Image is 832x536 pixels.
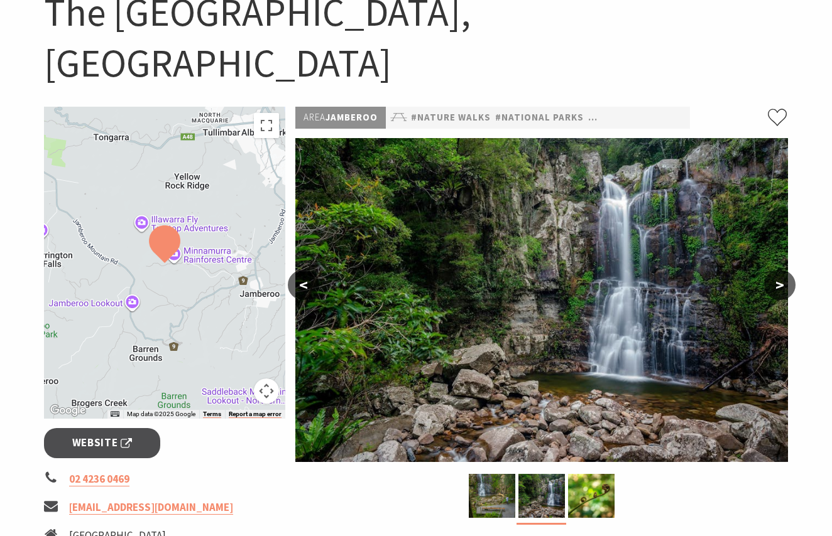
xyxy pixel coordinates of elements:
[764,270,796,300] button: >
[568,474,615,518] img: Close-up of a curling fern frond at Minnamurra Rainforest, Budderoo National Park.
[47,402,89,419] a: Open this area in Google Maps (opens a new window)
[469,474,515,518] img: A man stands at a viewing platform along The Falls walk in Buderoo National Park.
[518,474,565,518] img: Lower Minnamurra Falls plunges into a creek in Budderoo National Park.
[288,270,319,300] button: <
[295,138,788,462] img: Lower Minnamurra Falls plunges into a creek in Budderoo National Park.
[495,110,584,126] a: #National Parks
[588,110,711,126] a: #Natural Attractions
[69,500,233,515] a: [EMAIL_ADDRESS][DOMAIN_NAME]
[229,410,282,418] a: Report a map error
[44,428,160,458] a: Website
[203,410,221,418] a: Terms (opens in new tab)
[411,110,491,126] a: #Nature Walks
[304,111,326,123] span: Area
[47,402,89,419] img: Google
[72,434,133,451] span: Website
[111,410,119,419] button: Keyboard shortcuts
[69,472,129,486] a: 02 4236 0469
[127,410,195,417] span: Map data ©2025 Google
[295,107,386,129] p: Jamberoo
[254,378,279,404] button: Map camera controls
[254,113,279,138] button: Toggle fullscreen view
